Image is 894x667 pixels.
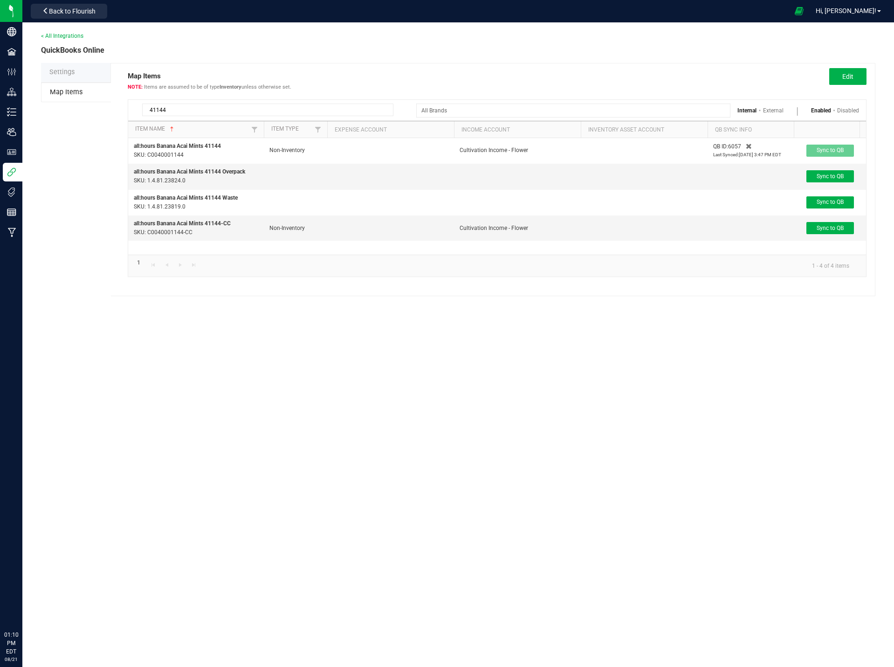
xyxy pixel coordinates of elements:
[816,7,876,14] span: Hi, [PERSON_NAME]!
[41,45,104,56] span: QuickBooks Online
[4,631,18,656] p: 01:10 PM EDT
[249,124,260,135] a: Filter
[9,592,37,620] iframe: Resource center
[7,87,16,97] inline-svg: Distribution
[7,167,16,177] inline-svg: Integrations
[454,121,581,138] th: Income Account
[817,199,844,205] span: Sync to QB
[7,27,16,36] inline-svg: Company
[7,188,16,197] inline-svg: Tags
[763,107,784,114] a: External
[269,147,305,153] span: Non-Inventory
[41,33,83,39] a: < All Integrations
[806,222,854,234] button: Sync to QB
[7,107,16,117] inline-svg: Inventory
[460,225,528,231] span: Cultivation Income - Flower
[708,121,794,138] th: QB Sync Info
[7,228,16,237] inline-svg: Manufacturing
[312,124,323,135] a: Filter
[417,104,718,117] input: All Brands
[7,147,16,157] inline-svg: User Roles
[134,151,258,160] p: SKU: C0040001144
[134,228,258,237] p: SKU: C0040001144-CC
[4,656,18,663] p: 08/21
[737,107,756,114] a: Internal
[49,68,75,76] span: Settings
[713,142,728,151] span: QB ID:
[134,202,258,211] p: SKU: 1.4.81.23819.0
[142,104,393,116] input: Search by Item Name or SKU...
[728,142,741,151] span: 6057
[460,147,528,153] span: Cultivation Income - Flower
[806,196,854,208] button: Sync to QB
[7,208,16,217] inline-svg: Reports
[128,84,291,90] span: Items are assumed to be of type unless otherwise set.
[134,220,231,227] span: all:hours Banana Acai Mints 41144-CC
[842,73,853,80] span: Edit
[134,176,258,185] p: SKU: 1.4.81.23824.0
[817,173,844,180] span: Sync to QB
[739,152,781,157] span: [DATE] 3:47 PM EDT
[817,147,844,153] span: Sync to QB
[135,125,248,133] a: Item NameSortable
[7,127,16,137] inline-svg: Users
[806,170,854,182] button: Sync to QB
[837,107,859,114] a: Disabled
[789,2,810,20] span: Open Ecommerce Menu
[805,259,857,273] kendo-pager-info: 1 - 4 of 4 items
[817,225,844,231] span: Sync to QB
[134,195,238,201] span: all:hours Banana Acai Mints 41144 Waste
[269,225,305,231] span: Non-Inventory
[7,47,16,56] inline-svg: Facilities
[271,125,312,133] a: Item TypeSortable
[327,121,454,138] th: Expense Account
[134,143,221,149] span: all:hours Banana Acai Mints 41144
[31,4,107,19] button: Back to Flourish
[7,67,16,76] inline-svg: Configuration
[806,145,854,157] button: Sync to QB
[220,84,241,90] strong: Inventory
[49,7,96,15] span: Back to Flourish
[713,152,739,157] span: Last Synced:
[168,125,176,133] span: Sortable
[581,121,708,138] th: Inventory Asset Account
[28,591,39,602] iframe: Resource center unread badge
[50,88,83,96] span: Map Items
[132,256,145,269] a: Page 1
[811,107,831,114] a: Enabled
[128,68,291,90] span: Map Items
[134,168,245,175] span: all:hours Banana Acai Mints 41144 Overpack
[829,68,866,85] button: Edit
